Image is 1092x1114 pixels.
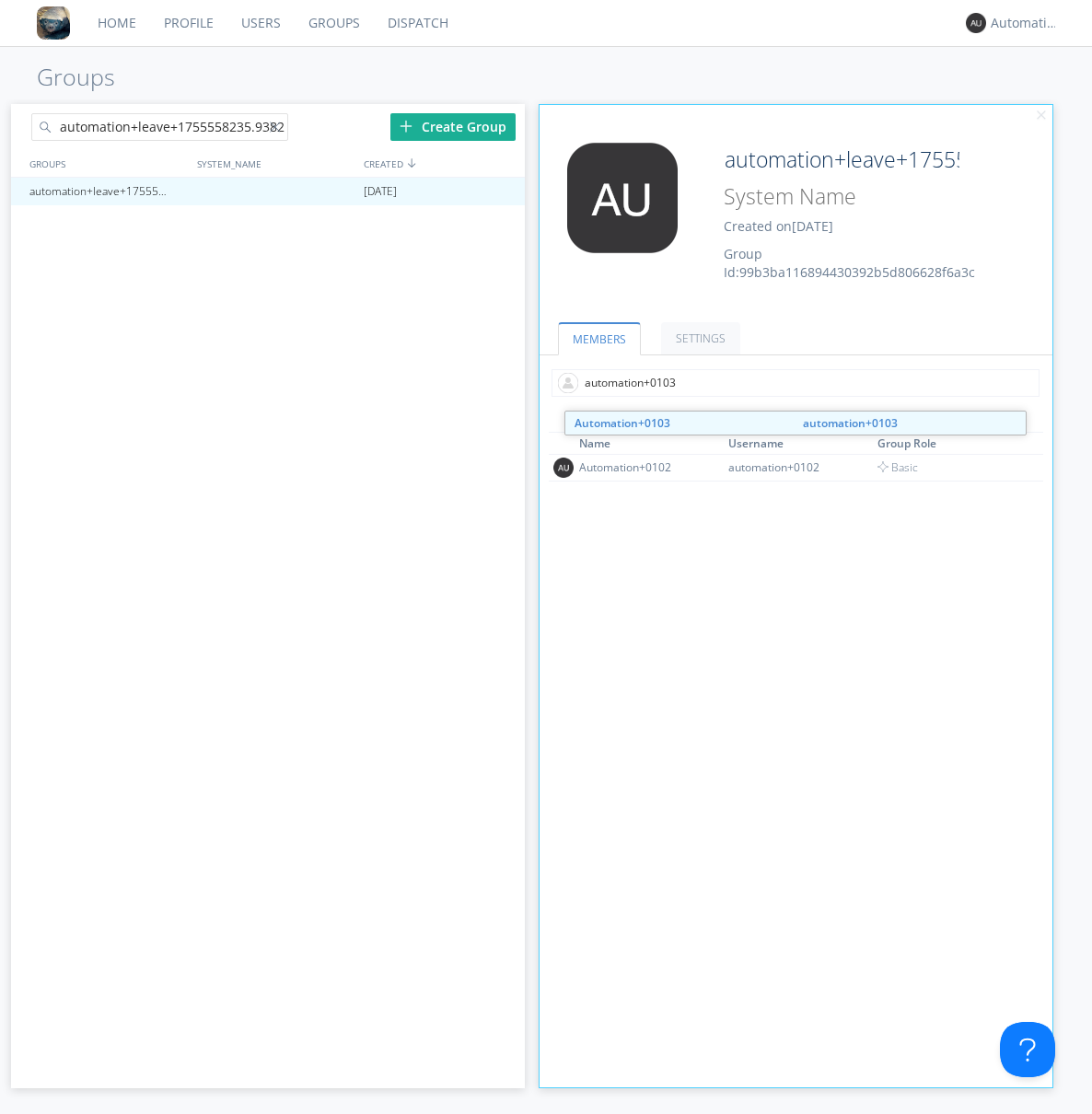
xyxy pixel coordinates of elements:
th: Toggle SortBy [576,433,726,455]
span: Created on [724,217,833,235]
input: System Name [717,180,962,213]
strong: Automation+0103 [575,415,670,431]
span: Group Id: 99b3ba116894430392b5d806628f6a3c [724,245,975,281]
input: Group Name [717,143,962,177]
th: Toggle SortBy [875,433,1024,455]
div: Automation+0004 [991,14,1060,32]
h1: Groups [37,64,1092,90]
div: GROUPS [25,150,188,177]
div: automation+0102 [728,459,866,475]
span: [DATE] [364,178,397,205]
img: 373638.png [553,143,691,253]
div: automation+leave+1755558235.9382133 [25,178,191,205]
input: Search groups [31,113,288,141]
a: automation+leave+1755558235.9382133[DATE] [11,178,525,205]
div: Automation+0102 [579,459,717,475]
iframe: Toggle Customer Support [1000,1022,1055,1077]
th: Toggle SortBy [726,433,875,455]
img: 373638.png [966,13,986,33]
input: Type name of user to add to group [552,369,1040,397]
a: MEMBERS [558,322,641,355]
div: CREATED [359,150,527,177]
a: SETTINGS [661,322,740,354]
span: [DATE] [792,217,833,235]
div: SYSTEM_NAME [192,150,359,177]
img: plus.svg [400,120,412,133]
img: cancel.svg [1035,110,1048,122]
span: Basic [877,459,918,475]
strong: automation+0103 [803,415,898,431]
div: Create Group [390,113,516,141]
img: 373638.png [553,458,574,478]
div: MEMBERS [549,411,1044,433]
img: 8ff700cf5bab4eb8a436322861af2272 [37,6,70,40]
